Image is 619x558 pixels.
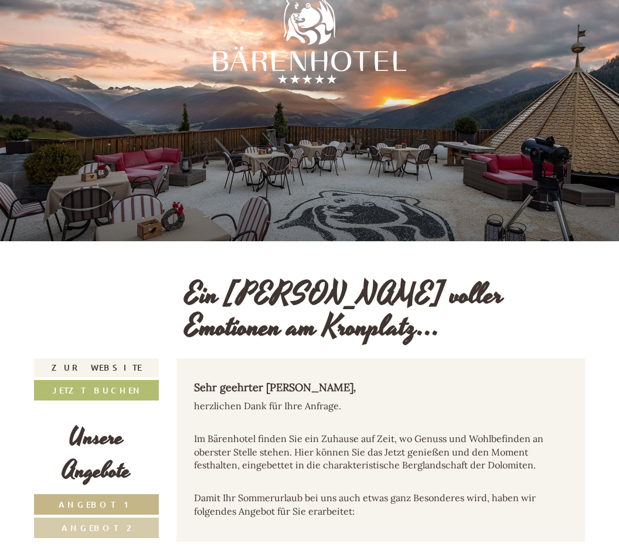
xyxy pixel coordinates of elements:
div: Unsere Angebote [34,421,159,488]
h1: Ein [PERSON_NAME] voller Emotionen am Kronplatz... [185,279,577,344]
p: Damit Ihr Sommerurlaub bei uns auch etwas ganz Besonderes wird, haben wir folgendes Angebot für S... [194,491,568,518]
strong: Sehr geehrter [PERSON_NAME] [194,381,356,394]
span: Angebot 1 [59,499,134,510]
p: Im Bärenhotel finden Sie ein Zuhause auf Zeit, wo Genuss und Wohlbefinden an oberster Stelle steh... [194,432,568,485]
em: , [353,381,356,394]
span: Angebot 2 [62,522,131,533]
a: Zur Website [34,358,159,377]
a: Jetzt buchen [34,380,159,400]
p: herzlichen Dank für Ihre Anfrage. [194,399,568,426]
